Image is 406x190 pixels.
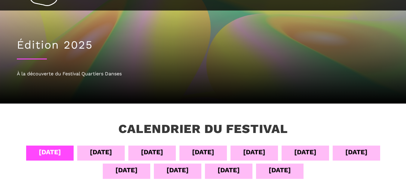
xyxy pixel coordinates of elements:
[39,147,61,157] div: [DATE]
[17,38,389,52] h1: Édition 2025
[192,147,214,157] div: [DATE]
[17,70,389,78] div: À la découverte du Festival Quartiers Danses
[218,165,240,175] div: [DATE]
[141,147,163,157] div: [DATE]
[90,147,112,157] div: [DATE]
[294,147,316,157] div: [DATE]
[345,147,368,157] div: [DATE]
[115,165,138,175] div: [DATE]
[166,165,189,175] div: [DATE]
[243,147,265,157] div: [DATE]
[118,122,288,137] h3: Calendrier du festival
[269,165,291,175] div: [DATE]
